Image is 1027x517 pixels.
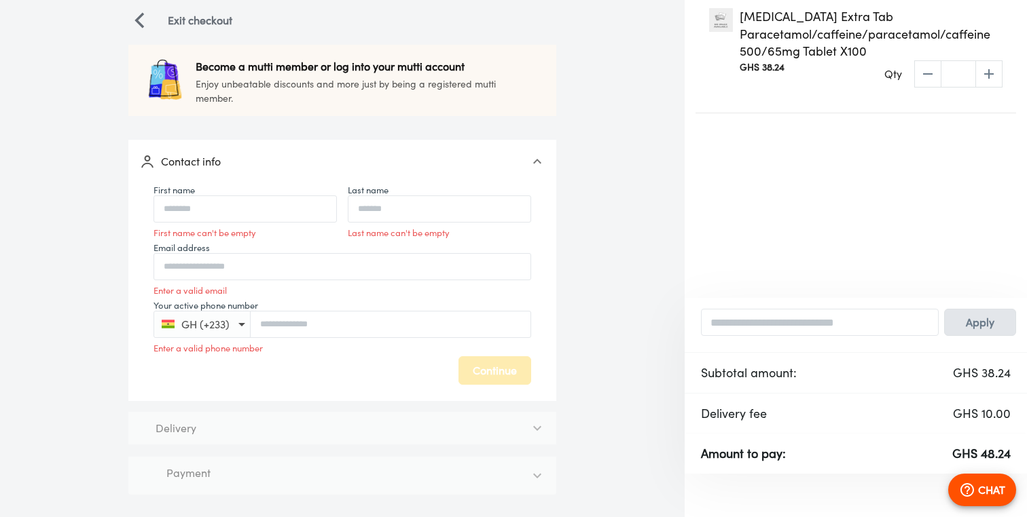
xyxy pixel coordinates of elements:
p: [MEDICAL_DATA] Extra Tab Paracetamol/caffeine/paracetamol/caffeine 500/65mg Tablet X100 [740,8,976,60]
label: Email address [154,241,210,254]
p: GHS 38.24 [953,364,1011,382]
p: GHS 48.24 [952,444,1011,463]
img: Navigate Left [131,12,147,28]
p: Qty [884,66,902,82]
span: increase [975,60,1003,88]
p: Enter a valid phone number [154,340,531,356]
p: Payment [166,465,211,486]
p: Enjoy unbeatable discounts and more just by being a registered mutti member. [196,77,505,105]
img: package icon [143,59,185,100]
p: GHS 10.00 [953,404,1011,423]
img: Panadol Extra Tab Paracetamol/caffeine/paracetamol/caffeine 500/65mg Tablet X100 [709,8,733,32]
p: Become a mutti member or log into your mutti account [196,58,505,75]
img: PaymentIcon [139,465,161,486]
p: Exit checkout [168,12,232,28]
img: Profile [139,153,156,170]
p: Enter a valid email [154,282,531,299]
button: GH (+233) [156,315,245,334]
img: NotDeliveredIcon [139,420,150,431]
div: NotDeliveredIconDelivery [128,412,556,444]
p: CHAT [978,482,1005,498]
label: Your active phone number [154,299,258,312]
p: First name can't be empty [154,225,337,241]
label: Last name [348,183,389,197]
button: CHAT [948,474,1016,506]
div: ProfileContact info [128,178,556,401]
p: Last name can't be empty [348,225,531,241]
button: Navigate LeftExit checkout [128,8,238,33]
p: Contact info [161,153,221,170]
p: Amount to pay: [701,444,786,463]
p: Delivery fee [701,404,767,423]
div: PaymentIconPayment [128,457,556,495]
p: Subtotal amount: [701,364,797,382]
label: First name [154,183,195,197]
div: ProfileContact info [128,140,556,183]
div: GHS 38.24 [740,60,785,102]
p: Delivery [156,420,196,436]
